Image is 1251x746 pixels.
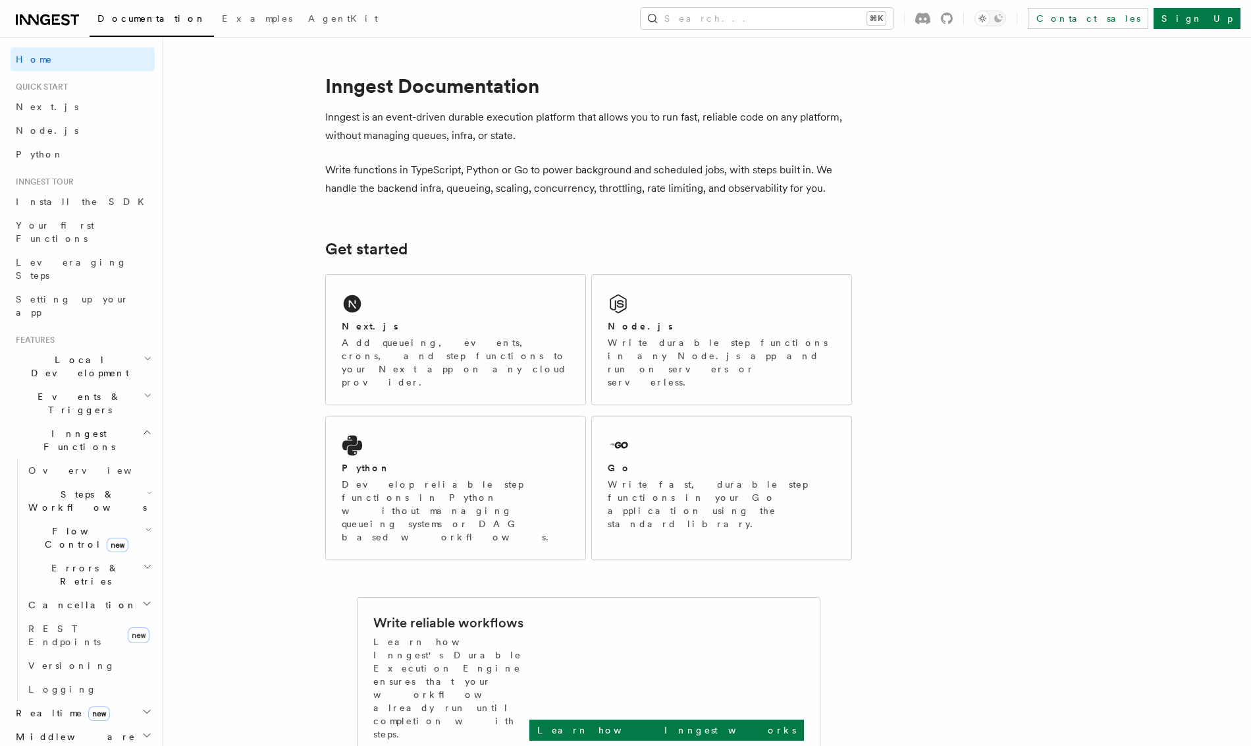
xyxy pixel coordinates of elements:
[16,196,152,207] span: Install the SDK
[11,142,155,166] a: Python
[11,730,136,743] span: Middleware
[107,538,128,552] span: new
[23,593,155,617] button: Cancellation
[325,74,852,98] h1: Inngest Documentation
[342,461,390,474] h2: Python
[537,724,796,737] p: Learn how Inngest works
[23,488,147,514] span: Steps & Workflows
[16,125,78,136] span: Node.js
[11,95,155,119] a: Next.js
[11,190,155,214] a: Install the SDK
[300,4,386,36] a: AgentKit
[16,220,94,244] span: Your first Functions
[325,274,586,405] a: Next.jsAdd queueing, events, crons, and step functions to your Next app on any cloud provider.
[608,478,836,531] p: Write fast, durable step functions in your Go application using the standard library.
[11,353,144,380] span: Local Development
[11,422,155,459] button: Inngest Functions
[11,701,155,725] button: Realtimenew
[88,706,110,721] span: new
[1154,8,1240,29] a: Sign Up
[11,47,155,71] a: Home
[308,13,378,24] span: AgentKit
[11,287,155,324] a: Setting up your app
[23,598,137,612] span: Cancellation
[11,250,155,287] a: Leveraging Steps
[11,335,55,345] span: Features
[373,614,523,632] h2: Write reliable workflows
[16,149,64,159] span: Python
[11,459,155,701] div: Inngest Functions
[342,478,570,544] p: Develop reliable step functions in Python without managing queueing systems or DAG based workflows.
[608,320,673,333] h2: Node.js
[325,161,852,198] p: Write functions in TypeScript, Python or Go to power background and scheduled jobs, with steps bu...
[23,525,145,551] span: Flow Control
[28,684,97,695] span: Logging
[23,482,155,519] button: Steps & Workflows
[28,660,115,671] span: Versioning
[28,623,101,647] span: REST Endpoints
[325,108,852,145] p: Inngest is an event-driven durable execution platform that allows you to run fast, reliable code ...
[591,274,852,405] a: Node.jsWrite durable step functions in any Node.js app and run on servers or serverless.
[641,8,893,29] button: Search...⌘K
[16,53,53,66] span: Home
[128,627,149,643] span: new
[11,390,144,416] span: Events & Triggers
[23,561,143,588] span: Errors & Retries
[16,257,127,281] span: Leveraging Steps
[222,13,292,24] span: Examples
[342,320,398,333] h2: Next.js
[23,459,155,482] a: Overview
[23,617,155,654] a: REST Endpointsnew
[11,214,155,250] a: Your first Functions
[23,654,155,677] a: Versioning
[28,465,164,476] span: Overview
[325,416,586,560] a: PythonDevelop reliable step functions in Python without managing queueing systems or DAG based wo...
[342,336,570,389] p: Add queueing, events, crons, and step functions to your Next app on any cloud provider.
[11,706,110,720] span: Realtime
[608,461,631,474] h2: Go
[11,427,142,453] span: Inngest Functions
[11,348,155,385] button: Local Development
[11,82,68,92] span: Quick start
[16,101,78,112] span: Next.js
[529,720,804,741] a: Learn how Inngest works
[373,635,529,741] p: Learn how Inngest's Durable Execution Engine ensures that your workflow already run until complet...
[214,4,300,36] a: Examples
[867,12,886,25] kbd: ⌘K
[23,556,155,593] button: Errors & Retries
[325,240,408,258] a: Get started
[1028,8,1148,29] a: Contact sales
[23,519,155,556] button: Flow Controlnew
[11,119,155,142] a: Node.js
[11,177,74,187] span: Inngest tour
[23,677,155,701] a: Logging
[16,294,129,318] span: Setting up your app
[97,13,206,24] span: Documentation
[591,416,852,560] a: GoWrite fast, durable step functions in your Go application using the standard library.
[608,336,836,389] p: Write durable step functions in any Node.js app and run on servers or serverless.
[11,385,155,422] button: Events & Triggers
[90,4,214,37] a: Documentation
[974,11,1006,26] button: Toggle dark mode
